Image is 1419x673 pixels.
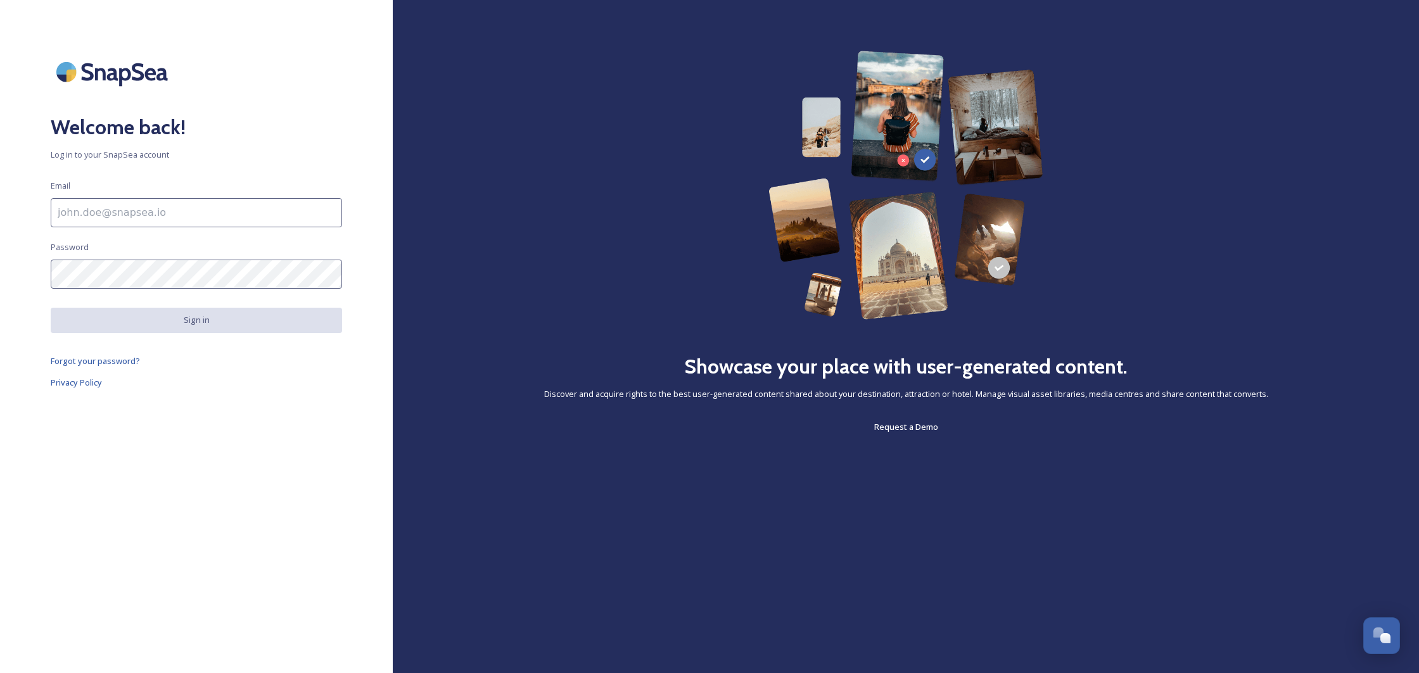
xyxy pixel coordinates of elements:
[684,351,1128,382] h2: Showcase your place with user-generated content.
[51,241,89,253] span: Password
[1363,617,1400,654] button: Open Chat
[51,377,102,388] span: Privacy Policy
[51,353,342,368] a: Forgot your password?
[874,419,938,434] a: Request a Demo
[51,112,342,142] h2: Welcome back!
[874,421,938,432] span: Request a Demo
[544,388,1268,400] span: Discover and acquire rights to the best user-generated content shared about your destination, att...
[768,51,1043,320] img: 63b42ca75bacad526042e722_Group%20154-p-800.png
[51,51,177,93] img: SnapSea Logo
[51,308,342,332] button: Sign in
[51,375,342,390] a: Privacy Policy
[51,180,70,192] span: Email
[51,149,342,161] span: Log in to your SnapSea account
[51,355,140,367] span: Forgot your password?
[51,198,342,227] input: john.doe@snapsea.io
